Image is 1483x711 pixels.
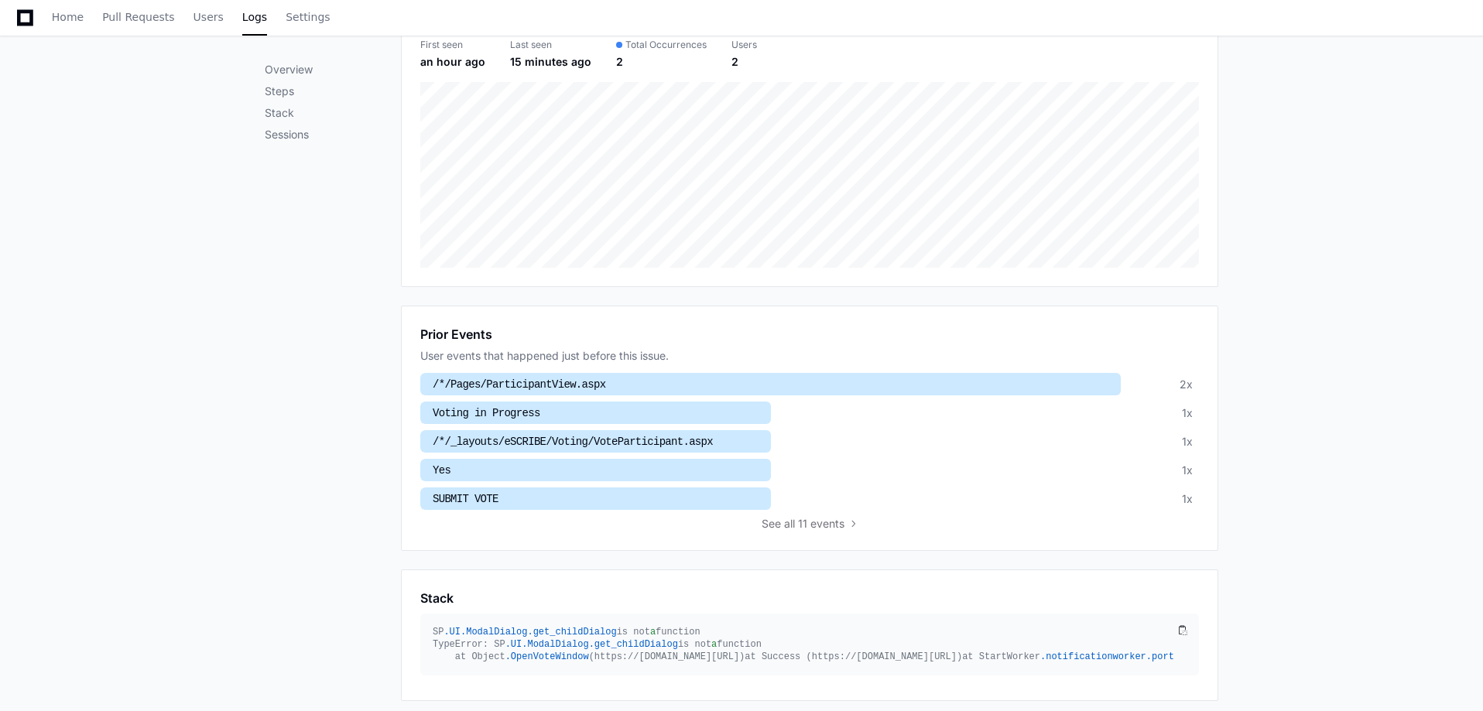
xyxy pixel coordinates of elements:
h1: Prior Events [420,325,492,344]
span: //[DOMAIN_NAME][URL]) [628,651,745,662]
p: Stack [265,105,401,121]
div: 15 minutes ago [510,54,591,70]
span: Pull Requests [102,12,174,22]
div: 2x [1180,377,1193,392]
span: .onmessage [1174,651,1230,662]
span: .UI [505,639,522,650]
div: 1x [1182,463,1193,478]
p: Sessions [265,127,401,142]
span: Yes [433,464,450,477]
span: See [762,516,781,532]
div: 2 [731,54,757,70]
span: .get_childDialog [589,639,678,650]
span: /*/Pages/ParticipantView.aspx [433,378,605,391]
button: Seeall 11 events [762,516,858,532]
div: 1x [1182,491,1193,507]
span: SUBMIT VOTE [433,493,498,505]
div: 1x [1182,405,1193,421]
div: First seen [420,39,485,51]
span: .notificationworker [1040,651,1146,662]
div: Last seen [510,39,591,51]
div: an hour ago [420,54,485,70]
div: 1x [1182,434,1193,450]
span: Voting in Progress [433,407,540,419]
span: /*/_layouts/eSCRIBE/Voting/VoteParticipant.aspx [433,436,713,448]
span: .OpenVoteWindow [505,651,589,662]
p: Overview [265,62,401,77]
div: User events that happened just before this issue. [420,348,1199,364]
span: .ModalDialog [461,627,527,638]
span: Users [194,12,224,22]
span: .port [1146,651,1174,662]
span: .UI [444,627,461,638]
span: Settings [286,12,330,22]
h1: Stack [420,589,454,607]
div: SP is not function TypeError: SP is not function at Object (https: at Success (https: at StartWor... [433,626,1174,663]
span: Logs [242,12,267,22]
span: a [650,627,656,638]
div: Users [731,39,757,51]
span: .get_childDialog [527,627,616,638]
span: a [711,639,717,650]
span: .ModalDialog [522,639,588,650]
span: Total Occurrences [625,39,707,51]
span: //[DOMAIN_NAME][URL]) [845,651,962,662]
p: Steps [265,84,401,99]
div: 2 [616,54,707,70]
span: Home [52,12,84,22]
app-pz-page-link-header: Stack [420,589,1199,607]
span: all 11 events [784,516,844,532]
